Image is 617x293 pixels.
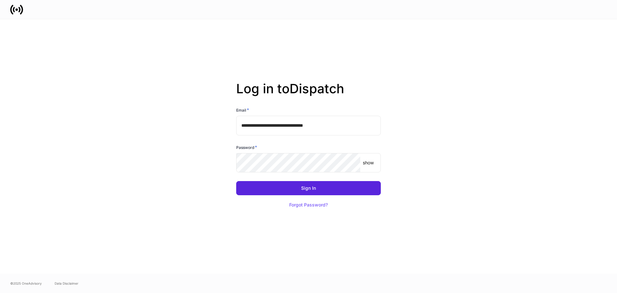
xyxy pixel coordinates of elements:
h6: Password [236,144,257,151]
button: Forgot Password? [281,198,336,212]
div: Forgot Password? [289,203,328,207]
button: Sign In [236,181,381,195]
p: show [363,160,374,166]
a: Data Disclaimer [55,281,78,286]
h6: Email [236,107,249,113]
div: Sign In [301,186,316,190]
h2: Log in to Dispatch [236,81,381,107]
span: © 2025 OneAdvisory [10,281,42,286]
